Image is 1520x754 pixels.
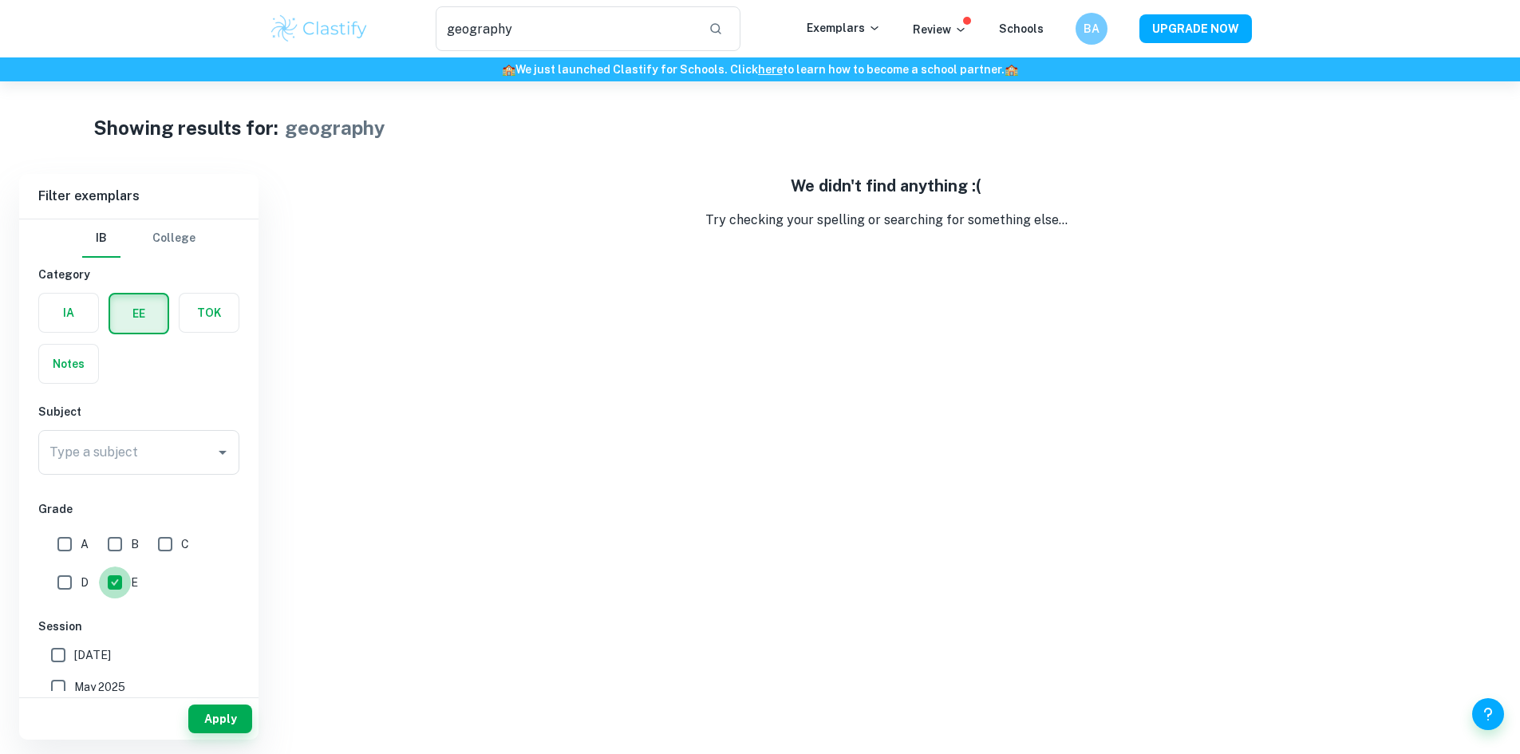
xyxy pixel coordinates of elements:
h6: Subject [38,403,239,420]
a: Schools [999,22,1044,35]
p: Try checking your spelling or searching for something else... [271,211,1501,230]
input: Search for any exemplars... [436,6,697,51]
img: Clastify logo [269,13,370,45]
button: TOK [180,294,239,332]
h5: We didn't find anything :( [271,174,1501,198]
span: 🏫 [502,63,515,76]
p: Exemplars [807,19,881,37]
span: [DATE] [74,646,111,664]
a: here [758,63,783,76]
span: 🏫 [1005,63,1018,76]
button: IA [39,294,98,332]
span: May 2025 [74,678,125,696]
p: Review [913,21,967,38]
button: Help and Feedback [1472,698,1504,730]
h6: Grade [38,500,239,518]
button: UPGRADE NOW [1139,14,1252,43]
button: Apply [188,705,252,733]
button: Notes [39,345,98,383]
button: EE [110,294,168,333]
h6: We just launched Clastify for Schools. Click to learn how to become a school partner. [3,61,1517,78]
h6: Session [38,618,239,635]
span: A [81,535,89,553]
div: Filter type choice [82,219,195,258]
span: E [131,574,138,591]
button: College [152,219,195,258]
button: BA [1076,13,1107,45]
h6: Filter exemplars [19,174,259,219]
span: D [81,574,89,591]
h1: Showing results for: [93,113,278,142]
h1: geography [285,113,385,142]
button: IB [82,219,120,258]
span: B [131,535,139,553]
span: C [181,535,189,553]
h6: Category [38,266,239,283]
h6: BA [1082,20,1100,38]
button: Open [211,441,234,464]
